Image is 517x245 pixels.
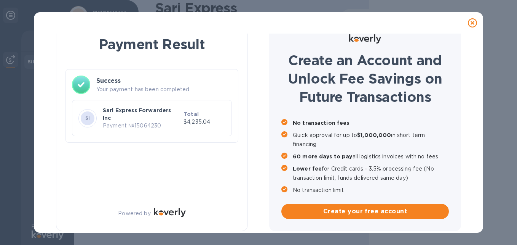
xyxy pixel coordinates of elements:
b: SI [85,115,90,121]
p: all logistics invoices with no fees [293,152,449,161]
span: Create your free account [287,207,443,216]
img: Logo [349,34,381,44]
b: Total [184,111,199,117]
p: for Credit cards - 3.5% processing fee (No transaction limit, funds delivered same day) [293,164,449,182]
b: Lower fee [293,166,322,172]
p: Quick approval for up to in short term financing [293,131,449,149]
p: $4,235.04 [184,118,225,126]
h1: Payment Result [69,35,235,54]
b: No transaction fees [293,120,349,126]
p: No transaction limit [293,185,449,195]
h3: Success [96,76,232,85]
p: Your payment has been completed. [96,85,232,93]
p: Payment № 15064230 [103,122,180,130]
img: Logo [154,208,186,217]
p: Sari Express Forwarders Inc [103,106,180,122]
b: 60 more days to pay [293,153,353,160]
button: Create your free account [281,204,449,219]
p: Powered by [118,210,150,218]
h1: Create an Account and Unlock Fee Savings on Future Transactions [281,51,449,106]
b: $1,000,000 [357,132,391,138]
